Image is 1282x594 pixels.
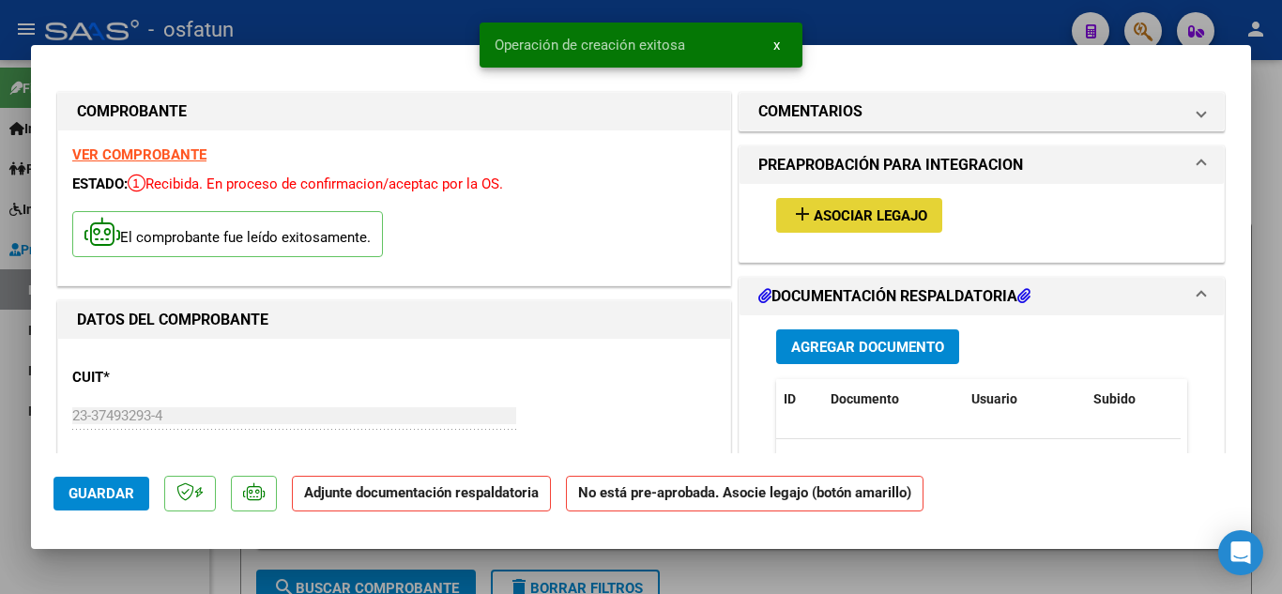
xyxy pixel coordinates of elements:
[758,154,1023,176] h1: PREAPROBACIÓN PARA INTEGRACION
[72,175,128,192] span: ESTADO:
[758,28,795,62] button: x
[740,146,1224,184] mat-expansion-panel-header: PREAPROBACIÓN PARA INTEGRACION
[740,184,1224,262] div: PREAPROBACIÓN PARA INTEGRACION
[791,339,944,356] span: Agregar Documento
[776,439,1181,486] div: No data to display
[823,379,964,419] datatable-header-cell: Documento
[1086,379,1180,419] datatable-header-cell: Subido
[69,485,134,502] span: Guardar
[791,203,814,225] mat-icon: add
[1093,391,1136,406] span: Subido
[740,93,1224,130] mat-expansion-panel-header: COMENTARIOS
[77,311,268,328] strong: DATOS DEL COMPROBANTE
[831,391,899,406] span: Documento
[776,379,823,419] datatable-header-cell: ID
[776,329,959,364] button: Agregar Documento
[566,476,923,512] strong: No está pre-aprobada. Asocie legajo (botón amarillo)
[72,367,266,388] p: CUIT
[128,175,503,192] span: Recibida. En proceso de confirmacion/aceptac por la OS.
[814,207,927,224] span: Asociar Legajo
[776,198,942,233] button: Asociar Legajo
[304,484,539,501] strong: Adjunte documentación respaldatoria
[72,146,206,163] a: VER COMPROBANTE
[964,379,1086,419] datatable-header-cell: Usuario
[740,278,1224,315] mat-expansion-panel-header: DOCUMENTACIÓN RESPALDATORIA
[971,391,1017,406] span: Usuario
[1218,530,1263,575] div: Open Intercom Messenger
[72,211,383,257] p: El comprobante fue leído exitosamente.
[773,37,780,53] span: x
[495,36,685,54] span: Operación de creación exitosa
[758,285,1030,308] h1: DOCUMENTACIÓN RESPALDATORIA
[1180,379,1274,419] datatable-header-cell: Acción
[53,477,149,510] button: Guardar
[77,102,187,120] strong: COMPROBANTE
[758,100,862,123] h1: COMENTARIOS
[784,391,796,406] span: ID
